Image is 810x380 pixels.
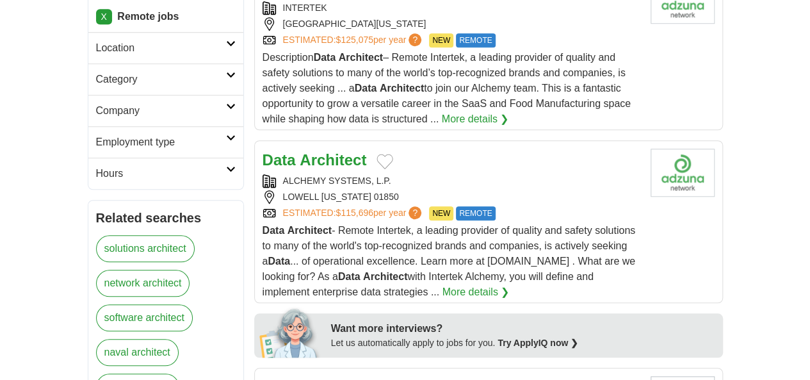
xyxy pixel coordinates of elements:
a: solutions architect [96,235,195,262]
strong: Remote jobs [117,11,179,22]
img: apply-iq-scientist.png [259,306,321,358]
a: Hours [88,158,243,189]
strong: Architect [339,52,383,63]
h2: Employment type [96,135,226,150]
div: LOWELL [US_STATE] 01850 [263,190,640,204]
span: ? [409,33,421,46]
a: Try ApplyIQ now ❯ [498,338,578,348]
span: REMOTE [456,206,495,220]
a: network architect [96,270,190,297]
img: Company logo [651,149,715,197]
div: ALCHEMY SYSTEMS, L.P. [263,174,640,188]
span: ? [409,206,421,219]
span: NEW [429,33,453,47]
a: Company [88,95,243,126]
div: INTERTEK [263,1,640,15]
a: Category [88,63,243,95]
span: NEW [429,206,453,220]
a: software architect [96,304,193,331]
span: $115,696 [336,208,373,218]
div: [GEOGRAPHIC_DATA][US_STATE] [263,17,640,31]
strong: Data [338,271,360,282]
strong: Architect [288,225,332,236]
strong: Data [355,83,377,94]
a: ESTIMATED:$125,075per year? [283,33,425,47]
span: - Remote Intertek, a leading provider of quality and safety solutions to many of the world's top-... [263,225,636,297]
strong: Data [263,151,296,169]
strong: Data [314,52,336,63]
a: More details ❯ [442,112,509,127]
a: More details ❯ [442,285,510,300]
span: $125,075 [336,35,373,45]
button: Add to favorite jobs [377,154,393,169]
h2: Company [96,103,226,119]
span: Description – Remote Intertek, a leading provider of quality and safety solutions to many of the ... [263,52,631,124]
a: ESTIMATED:$115,696per year? [283,206,425,220]
a: Employment type [88,126,243,158]
a: naval architect [96,339,179,366]
h2: Related searches [96,208,236,227]
a: Data Architect [263,151,367,169]
h2: Location [96,40,226,56]
strong: Data [268,256,290,267]
strong: Architect [380,83,424,94]
strong: Data [263,225,285,236]
a: Location [88,32,243,63]
div: Let us automatically apply to jobs for you. [331,336,715,350]
strong: Architect [363,271,407,282]
strong: Architect [300,151,366,169]
h2: Hours [96,166,226,181]
span: REMOTE [456,33,495,47]
a: X [96,9,112,24]
h2: Category [96,72,226,87]
div: Want more interviews? [331,321,715,336]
